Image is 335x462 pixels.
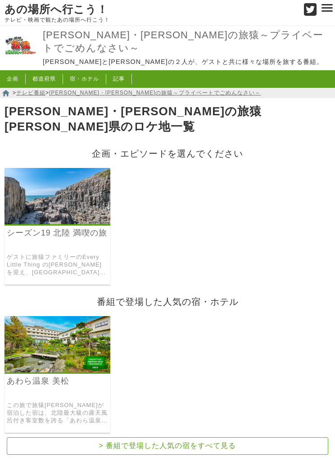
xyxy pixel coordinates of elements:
a: 宿・ホテル [70,76,99,82]
a: 都道府県 [32,76,56,82]
a: あの場所へ行こう！ [5,4,108,15]
a: [PERSON_NAME]・[PERSON_NAME]の旅猿～プライベートでごめんなさい～ [49,90,261,96]
a: [PERSON_NAME]・[PERSON_NAME]の旅猿～プライベートでごめんなさい～ [43,29,333,54]
img: あわら温泉 美松 [5,316,110,372]
a: 東野・岡村の旅猿～プライベートでごめんなさい～ [2,58,38,65]
a: この旅で旅猿[PERSON_NAME]が宿泊した宿は、北陸最大級の露天風呂付き客室数を誇る「あわら温泉 美松」でした。 客室ごとに異なるタイプの露天風呂がついているため、行く度に違う楽しみ方ので... [7,402,108,424]
img: 東野・岡村の旅猿～プライベートでごめんなさい～ シーズン19 北陸 満喫の旅 [5,168,110,224]
a: テレビ番組 [16,90,45,96]
a: あわら温泉 美松 [5,366,110,374]
a: あわら温泉 美松 [7,376,108,386]
a: > 番組で登場した人気の宿をすべて見る [7,437,328,455]
p: テレビ・映画で観たあの場所へ行こう！ [5,17,294,23]
a: 企画 [7,76,18,82]
img: 東野・岡村の旅猿～プライベートでごめんなさい～ [2,28,38,64]
a: 東野・岡村の旅猿～プライベートでごめんなさい～ シーズン19 北陸 満喫の旅 [5,218,110,226]
a: Twitter (@go_thesights) [304,9,317,16]
a: ゲストに旅猿ファミリーのEvery Little Thing の[PERSON_NAME]を迎え、[GEOGRAPHIC_DATA][PERSON_NAME][PERSON_NAME][GEOG... [7,254,108,276]
p: [PERSON_NAME]と[PERSON_NAME]の２人が、ゲストと共に様々な場所を旅する番組。 [43,58,333,66]
a: 記事 [113,76,125,82]
a: シーズン19 北陸 満喫の旅 [7,228,108,238]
